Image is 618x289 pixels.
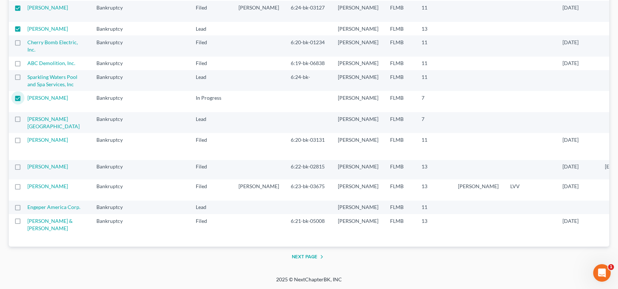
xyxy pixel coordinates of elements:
[27,183,68,189] a: [PERSON_NAME]
[27,137,68,143] a: [PERSON_NAME]
[233,179,285,200] td: [PERSON_NAME]
[190,112,233,133] td: Lead
[416,214,452,241] td: 13
[190,22,233,35] td: Lead
[91,112,136,133] td: Bankruptcy
[27,26,68,32] a: [PERSON_NAME]
[384,201,416,214] td: FLMB
[384,35,416,56] td: FLMB
[557,160,599,179] td: [DATE]
[285,35,332,56] td: 6:20-bk-01234
[557,35,599,56] td: [DATE]
[91,57,136,70] td: Bankruptcy
[608,264,614,270] span: 1
[384,70,416,91] td: FLMB
[27,39,78,53] a: Cherry Bomb Electric, Inc.
[384,179,416,200] td: FLMB
[332,1,384,22] td: [PERSON_NAME]
[91,91,136,112] td: Bankruptcy
[332,160,384,179] td: [PERSON_NAME]
[292,252,326,261] button: Next Page
[285,160,332,179] td: 6:22-bk-02815
[285,1,332,22] td: 6:24-bk-03127
[285,133,332,160] td: 6:20-bk-03131
[416,1,452,22] td: 11
[190,160,233,179] td: Filed
[190,91,233,112] td: In Progress
[91,22,136,35] td: Bankruptcy
[557,133,599,160] td: [DATE]
[452,179,504,200] td: [PERSON_NAME]
[190,57,233,70] td: Filed
[91,201,136,214] td: Bankruptcy
[190,133,233,160] td: Filed
[332,57,384,70] td: [PERSON_NAME]
[384,1,416,22] td: FLMB
[384,22,416,35] td: FLMB
[332,133,384,160] td: [PERSON_NAME]
[384,112,416,133] td: FLMB
[27,4,68,11] a: [PERSON_NAME]
[416,201,452,214] td: 11
[593,264,611,282] iframe: Intercom live chat
[190,70,233,91] td: Lead
[91,214,136,241] td: Bankruptcy
[91,133,136,160] td: Bankruptcy
[416,57,452,70] td: 11
[91,35,136,56] td: Bankruptcy
[332,35,384,56] td: [PERSON_NAME]
[384,133,416,160] td: FLMB
[332,22,384,35] td: [PERSON_NAME]
[285,179,332,200] td: 6:23-bk-03675
[190,179,233,200] td: Filed
[285,57,332,70] td: 6:19-bk-06838
[416,35,452,56] td: 11
[285,70,332,91] td: 6:24-bk-
[91,70,136,91] td: Bankruptcy
[557,179,599,200] td: [DATE]
[416,70,452,91] td: 11
[557,57,599,70] td: [DATE]
[384,160,416,179] td: FLMB
[384,57,416,70] td: FLMB
[233,1,285,22] td: [PERSON_NAME]
[27,218,73,231] a: [PERSON_NAME] & [PERSON_NAME]
[27,95,68,101] a: [PERSON_NAME]
[190,201,233,214] td: Lead
[332,201,384,214] td: [PERSON_NAME]
[384,214,416,241] td: FLMB
[557,214,599,241] td: [DATE]
[416,22,452,35] td: 13
[416,160,452,179] td: 13
[557,1,599,22] td: [DATE]
[190,1,233,22] td: Filed
[332,112,384,133] td: [PERSON_NAME]
[190,214,233,241] td: Filed
[332,70,384,91] td: [PERSON_NAME]
[91,1,136,22] td: Bankruptcy
[190,35,233,56] td: Filed
[91,179,136,200] td: Bankruptcy
[285,214,332,241] td: 6:21-bk-05008
[27,74,77,87] a: Sparkling Waters Pool and Spa Services, Inc
[27,116,80,129] a: [PERSON_NAME][GEOGRAPHIC_DATA]
[332,179,384,200] td: [PERSON_NAME]
[101,276,517,289] div: 2025 © NextChapterBK, INC
[91,160,136,179] td: Bankruptcy
[416,133,452,160] td: 11
[416,179,452,200] td: 13
[27,163,68,170] a: [PERSON_NAME]
[384,91,416,112] td: FLMB
[332,91,384,112] td: [PERSON_NAME]
[332,214,384,241] td: [PERSON_NAME]
[416,112,452,133] td: 7
[416,91,452,112] td: 7
[27,204,80,210] a: Engeper America Corp.
[27,60,75,66] a: ABC Demolition, Inc.
[504,179,557,200] td: LVV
